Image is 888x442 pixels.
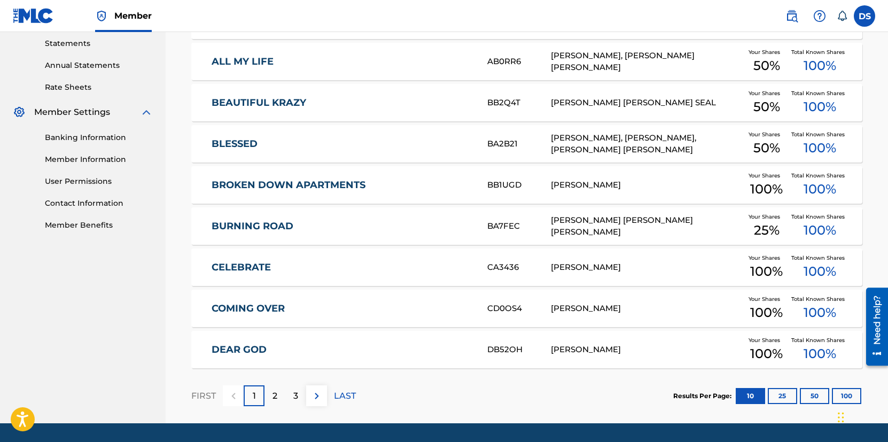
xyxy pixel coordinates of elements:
div: DB52OH [487,344,551,356]
span: Total Known Shares [791,213,849,221]
div: BA2B21 [487,138,551,150]
span: Total Known Shares [791,172,849,180]
span: 100 % [750,180,783,199]
a: Member Benefits [45,220,153,231]
button: 50 [800,388,829,404]
a: Annual Statements [45,60,153,71]
span: Total Known Shares [791,336,849,344]
span: 100 % [804,344,836,363]
img: right [310,390,323,402]
span: Total Known Shares [791,130,849,138]
iframe: Chat Widget [835,391,888,442]
div: BB1UGD [487,179,551,191]
a: Member Information [45,154,153,165]
span: Your Shares [749,89,784,97]
span: Your Shares [749,172,784,180]
a: User Permissions [45,176,153,187]
button: 100 [832,388,861,404]
button: 10 [736,388,765,404]
a: ALL MY LIFE [212,56,473,68]
a: Banking Information [45,132,153,143]
span: 100 % [804,303,836,322]
a: Statements [45,38,153,49]
img: Top Rightsholder [95,10,108,22]
img: MLC Logo [13,8,54,24]
span: Your Shares [749,130,784,138]
span: Your Shares [749,48,784,56]
span: 100 % [804,180,836,199]
p: 3 [293,390,298,402]
div: [PERSON_NAME] [551,303,742,315]
span: Member [114,10,152,22]
a: Contact Information [45,198,153,209]
div: [PERSON_NAME], [PERSON_NAME] [PERSON_NAME] [551,50,742,74]
div: [PERSON_NAME] [551,261,742,274]
a: Public Search [781,5,803,27]
a: CELEBRATE [212,261,473,274]
img: expand [140,106,153,119]
div: Notifications [837,11,847,21]
span: 50 % [753,56,780,75]
a: BROKEN DOWN APARTMENTS [212,179,473,191]
a: Rate Sheets [45,82,153,93]
span: 100 % [750,303,783,322]
span: 100 % [804,97,836,117]
div: CD0OS4 [487,303,551,315]
iframe: Resource Center [858,282,888,371]
div: AB0RR6 [487,56,551,68]
span: Your Shares [749,295,784,303]
span: 100 % [804,262,836,281]
span: Total Known Shares [791,254,849,262]
a: COMING OVER [212,303,473,315]
span: 100 % [804,138,836,158]
div: [PERSON_NAME] [551,344,742,356]
span: Total Known Shares [791,295,849,303]
p: 2 [272,390,277,402]
p: 1 [253,390,256,402]
div: [PERSON_NAME] [PERSON_NAME] [PERSON_NAME] [551,214,742,238]
a: BLESSED [212,138,473,150]
span: Member Settings [34,106,110,119]
p: FIRST [191,390,216,402]
div: BB2Q4T [487,97,551,109]
a: BEAUTIFUL KRAZY [212,97,473,109]
button: 25 [768,388,797,404]
span: 50 % [753,138,780,158]
div: Drag [838,401,844,433]
span: Total Known Shares [791,89,849,97]
div: [PERSON_NAME] [PERSON_NAME] SEAL [551,97,742,109]
span: 25 % [754,221,780,240]
p: Results Per Page: [673,391,734,401]
p: LAST [334,390,356,402]
span: Your Shares [749,336,784,344]
span: 100 % [804,221,836,240]
img: Member Settings [13,106,26,119]
div: Help [809,5,830,27]
div: [PERSON_NAME], [PERSON_NAME], [PERSON_NAME] [PERSON_NAME] [551,132,742,156]
img: help [813,10,826,22]
span: Your Shares [749,213,784,221]
span: 100 % [804,56,836,75]
span: 50 % [753,97,780,117]
div: [PERSON_NAME] [551,179,742,191]
span: Total Known Shares [791,48,849,56]
span: 100 % [750,344,783,363]
span: 100 % [750,262,783,281]
a: DEAR GOD [212,344,473,356]
div: BA7FEC [487,220,551,232]
a: BURNING ROAD [212,220,473,232]
div: CA3436 [487,261,551,274]
span: Your Shares [749,254,784,262]
div: User Menu [854,5,875,27]
img: search [785,10,798,22]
